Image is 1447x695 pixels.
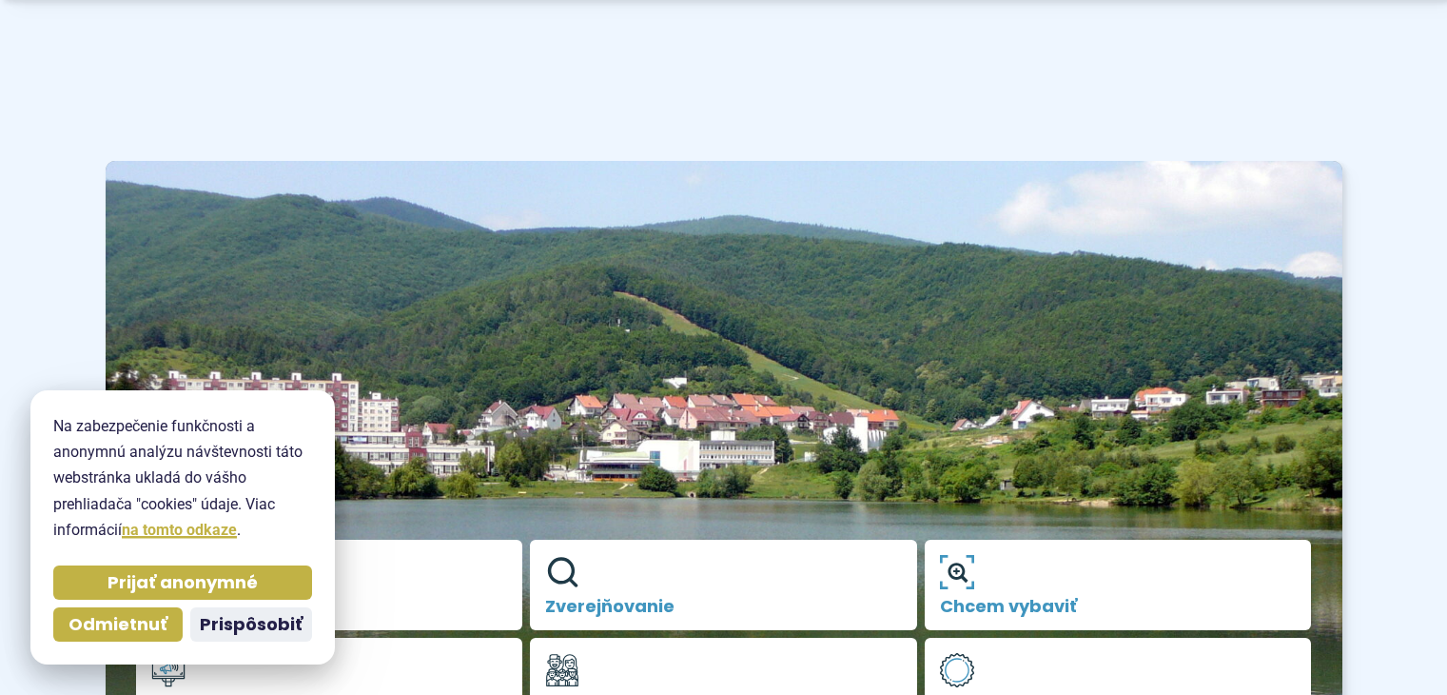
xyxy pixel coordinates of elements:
a: Zverejňovanie [530,540,917,631]
a: na tomto odkaze [122,521,237,539]
span: Zverejňovanie [545,597,902,616]
a: Chcem vybaviť [925,540,1312,631]
p: Na zabezpečenie funkčnosti a anonymnú analýzu návštevnosti táto webstránka ukladá do vášho prehli... [53,413,312,543]
span: Prijať anonymné [108,572,258,594]
span: Odmietnuť [68,614,167,636]
span: Prispôsobiť [200,614,303,636]
button: Prispôsobiť [190,607,312,642]
button: Prijať anonymné [53,566,312,600]
button: Odmietnuť [53,607,183,642]
span: Chcem vybaviť [940,597,1297,616]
